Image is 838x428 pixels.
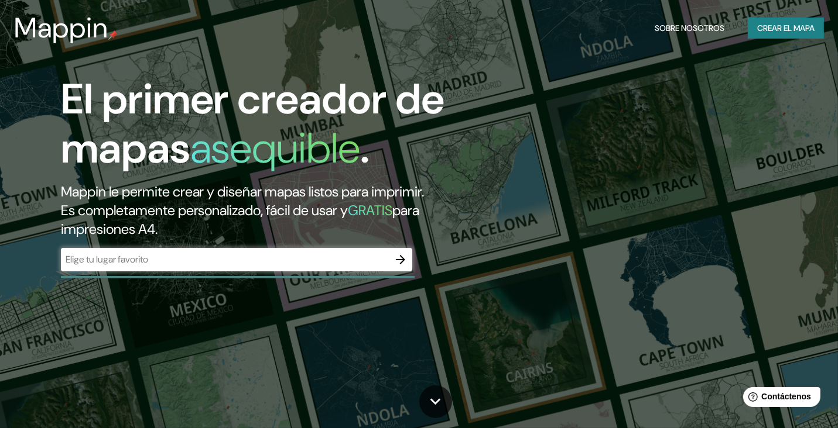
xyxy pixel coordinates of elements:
iframe: Help widget launcher [734,382,825,415]
input: Elige tu lugar favorito [61,253,389,266]
button: Crear el mapa [748,18,824,39]
font: Sobre nosotros [655,21,724,36]
h1: asequible [190,121,361,175]
h2: Mappin le permite crear y diseñar mapas listos para imprimir. Es completamente personalizado, fác... [61,182,480,239]
font: Crear el mapa [757,21,815,36]
h5: GRATIS [348,201,393,219]
h3: Mappin [14,12,108,44]
img: mappin-pin [108,30,118,40]
button: Sobre nosotros [650,18,729,39]
h1: El primer creador de mapas . [61,75,480,182]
